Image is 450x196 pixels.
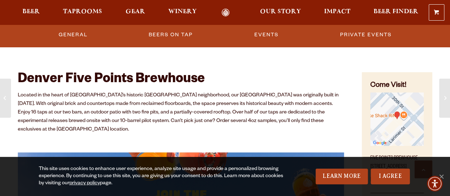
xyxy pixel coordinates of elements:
a: Odell Home [212,9,239,17]
p: Five Points Brewhouse [STREET_ADDRESS] [370,150,424,171]
a: I Agree [371,169,410,184]
h2: Denver Five Points Brewhouse [18,72,344,88]
span: Our Story [260,9,301,15]
span: Gear [126,9,145,15]
a: Events [252,27,281,43]
span: Beer Finder [374,9,418,15]
a: Impact [319,9,355,17]
a: Beers on Tap [146,27,196,43]
a: Gear [121,9,150,17]
a: Our Story [255,9,306,17]
span: Winery [168,9,197,15]
a: privacy policy [69,181,100,186]
a: Private Events [337,27,394,43]
a: Find on Google Maps (opens in a new window) [370,142,424,148]
a: Beer Finder [369,9,423,17]
p: Located in the heart of [GEOGRAPHIC_DATA]’s historic [GEOGRAPHIC_DATA] neighborhood, our [GEOGRAP... [18,91,344,134]
span: Taprooms [63,9,102,15]
a: Learn More [316,169,368,184]
a: Winery [164,9,201,17]
span: Impact [324,9,350,15]
span: Beer [22,9,40,15]
h4: Come Visit! [370,81,424,91]
div: This site uses cookies to enhance user experience, analyze site usage and provide a personalized ... [39,166,287,187]
img: Small thumbnail of location on map [370,92,424,146]
a: Taprooms [58,9,107,17]
a: General [56,27,90,43]
a: Beer [18,9,44,17]
div: Accessibility Menu [427,176,443,191]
